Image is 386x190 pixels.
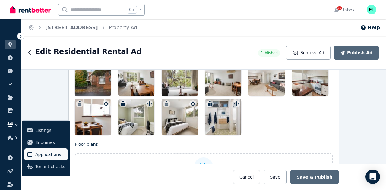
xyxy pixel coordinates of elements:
[35,163,65,170] span: Tenant checks
[75,141,333,147] p: Floor plans
[24,160,68,173] a: Tenant checks
[367,5,376,14] img: Esmerelda Angelique Lambe
[290,170,339,184] button: Save & Publish
[260,51,278,55] span: Published
[21,19,144,36] nav: Breadcrumb
[360,24,380,31] button: Help
[24,136,68,148] a: Enquiries
[35,127,65,134] span: Listings
[35,151,65,158] span: Applications
[128,6,137,14] span: Ctrl
[286,46,331,60] button: Remove Ad
[109,25,137,30] a: Property Ad
[334,46,379,60] button: Publish Ad
[365,170,380,184] div: Open Intercom Messenger
[35,47,142,57] h1: Edit Residential Rental Ad
[264,170,286,184] button: Save
[45,25,98,30] a: [STREET_ADDRESS]
[139,7,141,12] span: k
[10,5,51,14] img: RentBetter
[24,148,68,160] a: Applications
[334,7,355,13] div: Inbox
[35,139,65,146] span: Enquiries
[233,170,260,184] button: Cancel
[24,124,68,136] a: Listings
[337,6,342,10] span: 20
